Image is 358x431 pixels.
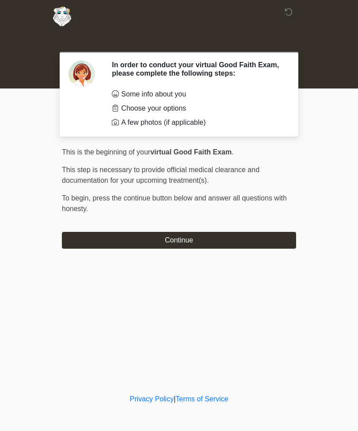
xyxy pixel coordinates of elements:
span: This step is necessary to provide official medical clearance and documentation for your upcoming ... [62,166,259,184]
span: . [232,148,233,156]
a: Privacy Policy [130,395,174,403]
img: Agent Avatar [69,61,95,87]
h2: In order to conduct your virtual Good Faith Exam, please complete the following steps: [112,61,283,77]
a: | [174,395,175,403]
li: A few photos (if applicable) [112,117,283,128]
span: press the continue button below and answer all questions with honesty. [62,194,287,212]
li: Choose your options [112,103,283,114]
button: Continue [62,232,296,249]
img: Aesthetically Yours Wellness Spa Logo [53,7,71,26]
strong: virtual Good Faith Exam [150,148,232,156]
span: This is the beginning of your [62,148,150,156]
h1: ‎ ‎ ‎ ‎ [55,32,303,48]
a: Terms of Service [175,395,228,403]
li: Some info about you [112,89,283,100]
span: To begin, [62,194,92,202]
